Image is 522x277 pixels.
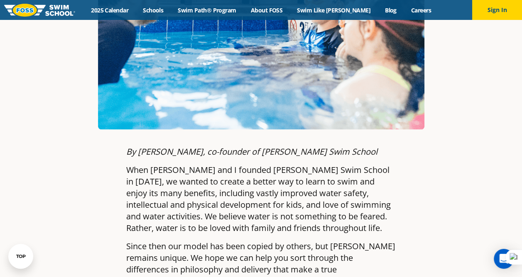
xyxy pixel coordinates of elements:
a: Careers [404,6,438,14]
em: By [PERSON_NAME], co-founder of [PERSON_NAME] Swim School [126,146,377,157]
a: About FOSS [243,6,290,14]
div: TOP [16,254,26,259]
a: 2025 Calendar [84,6,136,14]
p: When [PERSON_NAME] and I founded [PERSON_NAME] Swim School in [DATE], we wanted to create a bette... [126,164,396,234]
a: Swim Like [PERSON_NAME] [290,6,378,14]
img: FOSS Swim School Logo [4,4,75,17]
div: Open Intercom Messenger [494,249,514,269]
a: Schools [136,6,171,14]
a: Swim Path® Program [171,6,243,14]
a: Blog [377,6,404,14]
